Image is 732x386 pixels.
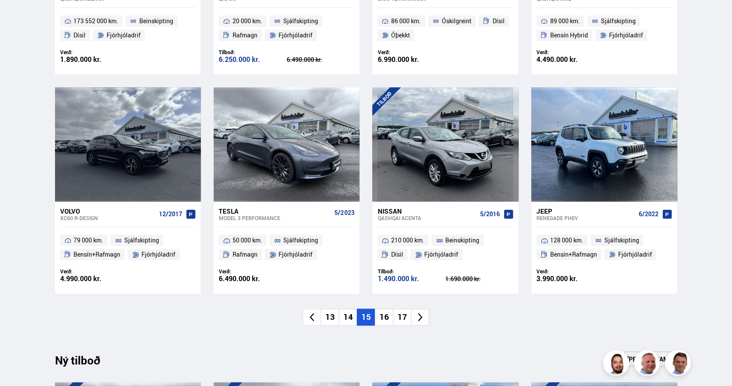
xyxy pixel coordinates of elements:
[60,268,128,275] div: Verð:
[391,249,403,260] span: Dísil
[233,30,257,40] span: Rafmagn
[124,235,159,245] span: Sjálfskipting
[666,351,692,377] img: FbJEzSuNWCJXmdc-.webp
[334,209,354,216] span: 5/2023
[339,309,357,325] li: 14
[391,30,410,40] span: Óþekkt
[604,235,639,245] span: Sjálfskipting
[600,16,635,26] span: Sjálfskipting
[442,16,472,26] span: Óskilgreint
[493,16,505,26] span: Dísil
[550,16,580,26] span: 89 000 km.
[141,249,175,260] span: Fjórhjóladrif
[55,202,201,294] a: Volvo XC60 R-DESIGN 12/2017 79 000 km. Sjálfskipting Bensín+Rafmagn Fjórhjóladrif Verð: 4.990.000...
[536,56,604,63] div: 4.490.000 kr.
[233,16,262,26] span: 20 000 km.
[391,235,424,245] span: 210 000 km.
[480,211,500,218] span: 5/2016
[635,351,661,377] img: siFngHWaQ9KaOqBr.png
[377,275,445,282] div: 1.490.000 kr.
[60,215,156,221] div: XC60 R-DESIGN
[60,275,128,282] div: 4.990.000 kr.
[377,49,445,55] div: Verð:
[139,16,173,26] span: Beinskipting
[377,268,445,275] div: Tilboð:
[214,202,359,294] a: Tesla Model 3 PERFORMANCE 5/2023 50 000 km. Sjálfskipting Rafmagn Fjórhjóladrif Verð: 6.490.000 kr.
[550,30,588,40] span: Bensín Hybrid
[107,30,141,40] span: Fjórhjóladrif
[536,268,604,275] div: Verð:
[219,49,287,55] div: Tilboð:
[219,207,331,215] div: Tesla
[219,56,287,63] div: 6.250.000 kr.
[393,309,411,325] li: 17
[639,211,658,218] span: 6/2022
[7,3,33,29] button: Open LiveChat chat widget
[531,202,677,294] a: Jeep Renegade PHEV 6/2022 128 000 km. Sjálfskipting Bensín+Rafmagn Fjórhjóladrif Verð: 3.990.000 kr.
[372,202,518,294] a: Nissan Qashqai ACENTA 5/2016 210 000 km. Beinskipting Dísil Fjórhjóladrif Tilboð: 1.490.000 kr. 1...
[609,30,643,40] span: Fjórhjóladrif
[233,235,262,245] span: 50 000 km.
[424,249,458,260] span: Fjórhjóladrif
[536,49,604,55] div: Verð:
[377,207,476,215] div: Nissan
[550,235,583,245] span: 128 000 km.
[219,268,287,275] div: Verð:
[377,56,445,63] div: 6.990.000 kr.
[321,309,339,325] li: 13
[445,235,479,245] span: Beinskipting
[233,249,257,260] span: Rafmagn
[74,235,103,245] span: 79 000 km.
[283,16,318,26] span: Sjálfskipting
[618,249,652,260] span: Fjórhjóladrif
[283,235,318,245] span: Sjálfskipting
[375,309,393,325] li: 16
[279,30,312,40] span: Fjórhjóladrif
[445,276,513,282] div: 1.690.000 kr.
[604,351,630,377] img: nhp88E3Fdnt1Opn2.png
[60,56,128,63] div: 1.890.000 kr.
[74,16,118,26] span: 173 552 000 km.
[357,309,375,325] li: 15
[60,207,156,215] div: Volvo
[279,249,312,260] span: Fjórhjóladrif
[287,57,355,63] div: 6.490.000 kr.
[74,249,120,260] span: Bensín+Rafmagn
[219,275,287,282] div: 6.490.000 kr.
[55,354,115,372] div: Ný tilboð
[219,215,331,221] div: Model 3 PERFORMANCE
[550,249,597,260] span: Bensín+Rafmagn
[391,16,421,26] span: 86 000 km.
[60,49,128,55] div: Verð:
[536,207,635,215] div: Jeep
[536,215,635,221] div: Renegade PHEV
[377,215,476,221] div: Qashqai ACENTA
[74,30,86,40] span: Dísil
[536,275,604,282] div: 3.990.000 kr.
[159,211,182,218] span: 12/2017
